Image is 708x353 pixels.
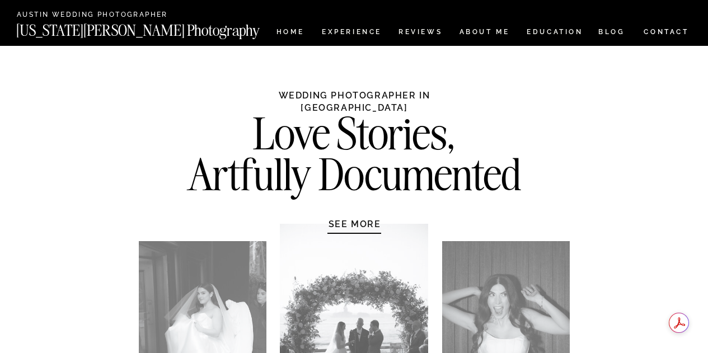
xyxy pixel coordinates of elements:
[274,29,306,38] a: HOME
[322,29,381,38] a: Experience
[17,11,185,20] a: Austin Wedding Photographer
[159,113,550,135] h2: Love Stories, Artfully Documented
[526,29,584,38] a: EDUCATION
[302,218,408,229] a: SEE MORE
[250,90,460,112] h1: Wedding Photographer in [GEOGRAPHIC_DATA]
[459,29,510,38] a: ABOUT ME
[643,26,690,38] a: CONTACT
[598,29,625,38] a: BLOG
[16,23,297,32] a: [US_STATE][PERSON_NAME] Photography
[398,29,440,38] a: REVIEWS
